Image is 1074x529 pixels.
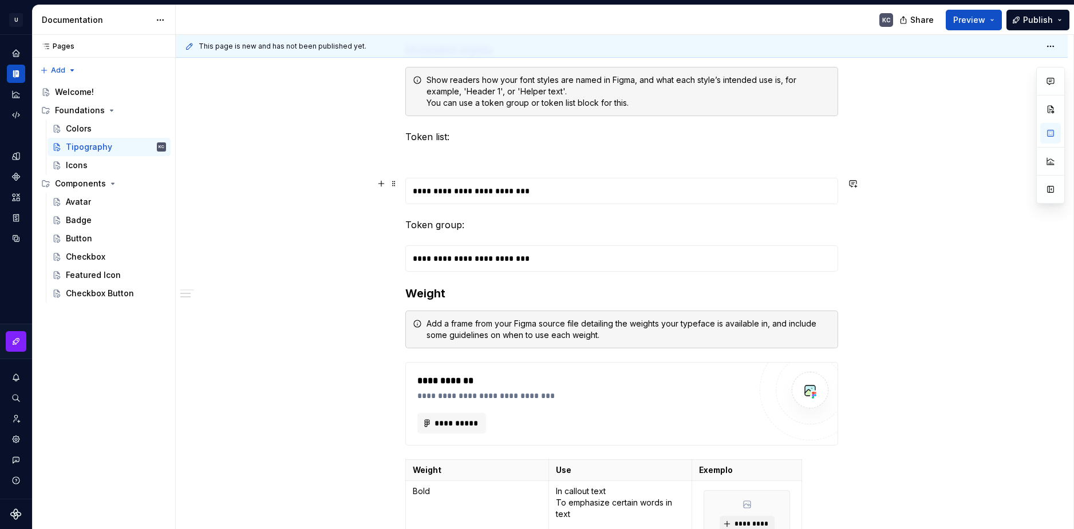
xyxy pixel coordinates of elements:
span: Preview [953,14,985,26]
p: Weight [413,464,542,476]
a: Components [7,168,25,186]
a: Analytics [7,85,25,104]
button: U [2,7,30,32]
div: U [9,13,23,27]
div: Avatar [66,196,91,208]
div: Colors [66,123,92,134]
h3: Weight [405,285,838,301]
div: Foundations [37,101,171,120]
div: KC [159,141,164,153]
a: Featured Icon [48,266,171,284]
button: Add [37,62,80,78]
div: Welcome! [55,86,94,98]
div: Components [55,178,106,189]
p: In callout text To emphasize certain words in text [556,486,685,520]
span: Share [910,14,934,26]
a: Colors [48,120,171,138]
button: Preview [946,10,1002,30]
a: TipographyKC [48,138,171,156]
a: Welcome! [37,83,171,101]
a: Checkbox Button [48,284,171,303]
span: Publish [1023,14,1053,26]
a: Icons [48,156,171,174]
a: Storybook stories [7,209,25,227]
a: Checkbox [48,248,171,266]
a: Button [48,229,171,248]
button: Share [894,10,941,30]
div: Show readers how your font styles are named in Figma, and what each style’s intended use is, for ... [427,74,831,109]
div: Documentation [42,14,150,26]
p: Token list: [405,130,838,144]
a: Design tokens [7,147,25,165]
div: Checkbox [66,251,105,262]
div: Button [66,233,92,244]
a: Assets [7,188,25,206]
a: Badge [48,211,171,229]
a: Avatar [48,193,171,211]
a: Invite team [7,409,25,428]
div: Badge [66,214,92,226]
p: Exemplo [699,464,795,476]
div: Foundations [55,105,105,116]
p: Bold [413,486,542,497]
a: Code automation [7,106,25,124]
div: Add a frame from your Figma source file detailing the weights your typeface is available in, and ... [427,318,831,341]
a: Documentation [7,65,25,83]
svg: Supernova Logo [10,508,22,520]
div: Checkbox Button [66,288,134,299]
div: Pages [37,42,74,51]
a: Data sources [7,229,25,248]
button: Notifications [7,368,25,387]
p: Use [556,464,685,476]
div: Featured Icon [66,269,121,281]
div: Tipography [66,141,112,153]
a: Home [7,44,25,62]
span: This page is new and has not been published yet. [199,42,366,51]
button: Publish [1006,10,1069,30]
div: Icons [66,160,88,171]
button: Search ⌘K [7,389,25,407]
p: Token group: [405,218,838,232]
div: Page tree [37,83,171,303]
button: Contact support [7,451,25,469]
a: Settings [7,430,25,448]
span: Add [51,66,65,75]
div: Components [37,174,171,193]
div: KC [882,15,891,25]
